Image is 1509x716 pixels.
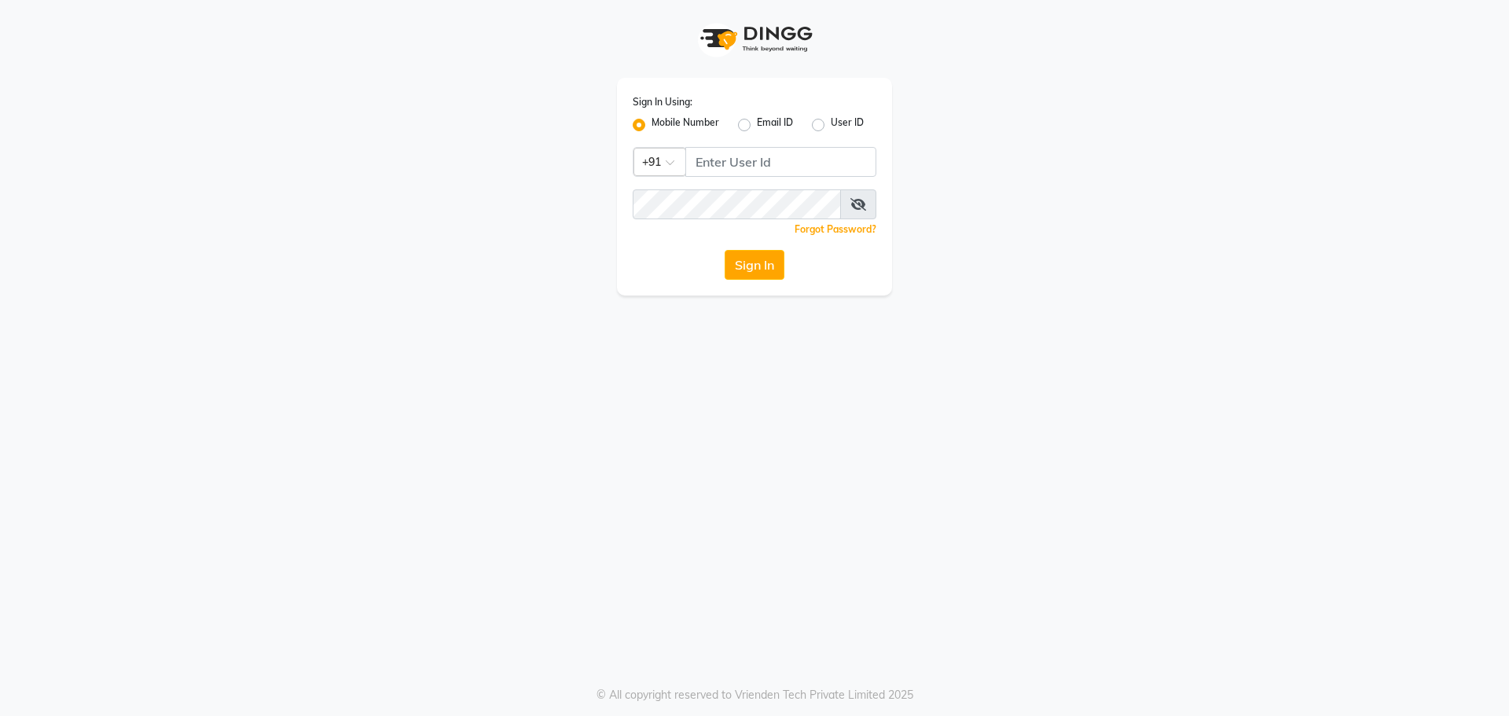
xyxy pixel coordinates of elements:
label: Mobile Number [652,116,719,134]
label: User ID [831,116,864,134]
img: logo1.svg [692,16,817,62]
label: Email ID [757,116,793,134]
label: Sign In Using: [633,95,692,109]
input: Username [633,189,841,219]
button: Sign In [725,250,784,280]
a: Forgot Password? [795,223,876,235]
input: Username [685,147,876,177]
